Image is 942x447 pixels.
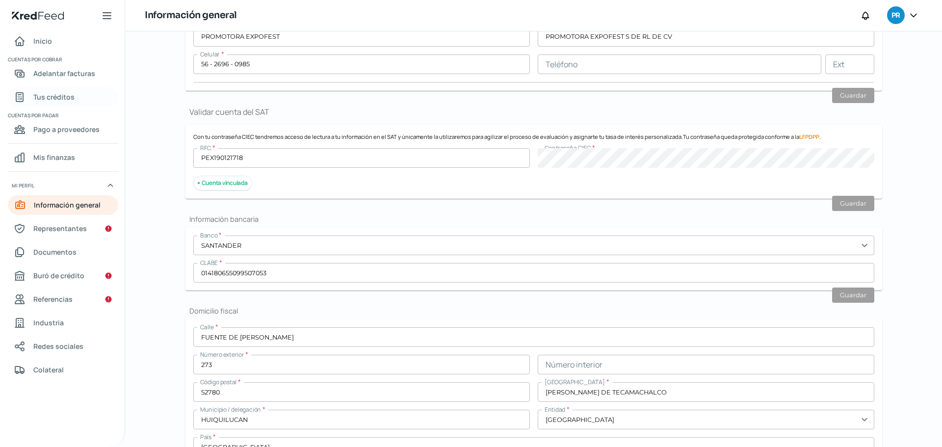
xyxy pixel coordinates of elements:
span: Buró de crédito [33,269,84,282]
span: Representantes [33,222,87,235]
button: Guardar [832,288,874,303]
span: Mi perfil [12,181,34,190]
a: Tus créditos [8,87,118,107]
span: Documentos [33,246,77,258]
button: Guardar [832,196,874,211]
span: Celular [200,50,220,58]
span: Adelantar facturas [33,67,95,79]
span: País [200,433,211,441]
span: Banco [200,231,217,239]
a: Industria [8,313,118,333]
span: Número exterior [200,350,244,359]
span: Entidad [545,405,565,414]
span: Redes sociales [33,340,83,352]
span: Mis finanzas [33,151,75,163]
a: Colateral [8,360,118,380]
a: Inicio [8,31,118,51]
a: Representantes [8,219,118,238]
a: Documentos [8,242,118,262]
a: Referencias [8,289,118,309]
a: Buró de crédito [8,266,118,286]
span: Información general [34,199,101,211]
span: Referencias [33,293,73,305]
a: Adelantar facturas [8,64,118,83]
a: Pago a proveedores [8,120,118,139]
p: Con tu contraseña CIEC tendremos acceso de lectura a tu información en el SAT y únicamente la uti... [193,133,874,140]
span: Calle [200,323,214,331]
span: RFC [200,144,211,152]
div: Cuenta vinculada [193,176,252,191]
h1: Información general [145,8,237,23]
span: Tus créditos [33,91,75,103]
span: Pago a proveedores [33,123,100,135]
h1: Validar cuenta del SAT [185,106,882,117]
span: Industria [33,316,64,329]
span: Cuentas por cobrar [8,55,117,64]
span: Colateral [33,364,64,376]
span: [GEOGRAPHIC_DATA] [545,378,605,386]
span: CLABE [200,259,218,267]
span: Inicio [33,35,52,47]
a: LFPDPP [799,133,819,140]
h2: Información bancaria [185,214,882,224]
span: Contraseña CIEC [545,144,591,152]
a: Redes sociales [8,337,118,356]
span: Cuentas por pagar [8,111,117,120]
a: Información general [8,195,118,215]
span: Municipio / delegación [200,405,261,414]
h2: Domicilio fiscal [185,306,882,316]
a: Mis finanzas [8,148,118,167]
span: PR [891,10,900,22]
span: Código postal [200,378,236,386]
button: Guardar [832,88,874,103]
